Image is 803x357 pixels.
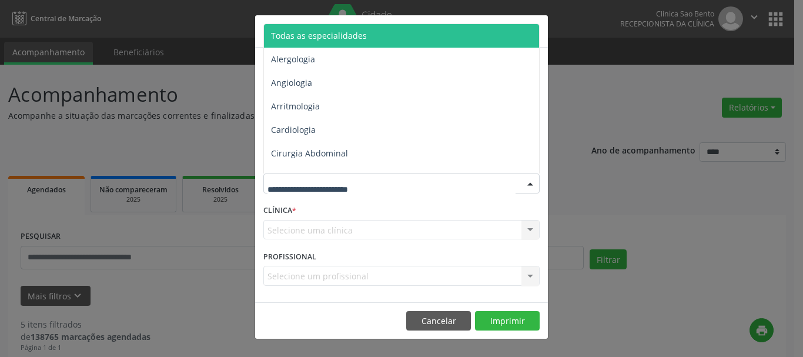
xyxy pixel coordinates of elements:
span: Cirurgia Abdominal [271,148,348,159]
span: Cardiologia [271,124,316,135]
label: CLÍNICA [263,202,296,220]
span: Todas as especialidades [271,30,367,41]
span: Angiologia [271,77,312,88]
span: Cirurgia Bariatrica [271,171,343,182]
h5: Relatório de agendamentos [263,24,398,39]
label: PROFISSIONAL [263,248,316,266]
span: Alergologia [271,54,315,65]
button: Cancelar [406,311,471,331]
button: Imprimir [475,311,540,331]
span: Arritmologia [271,101,320,112]
button: Close [524,15,548,44]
